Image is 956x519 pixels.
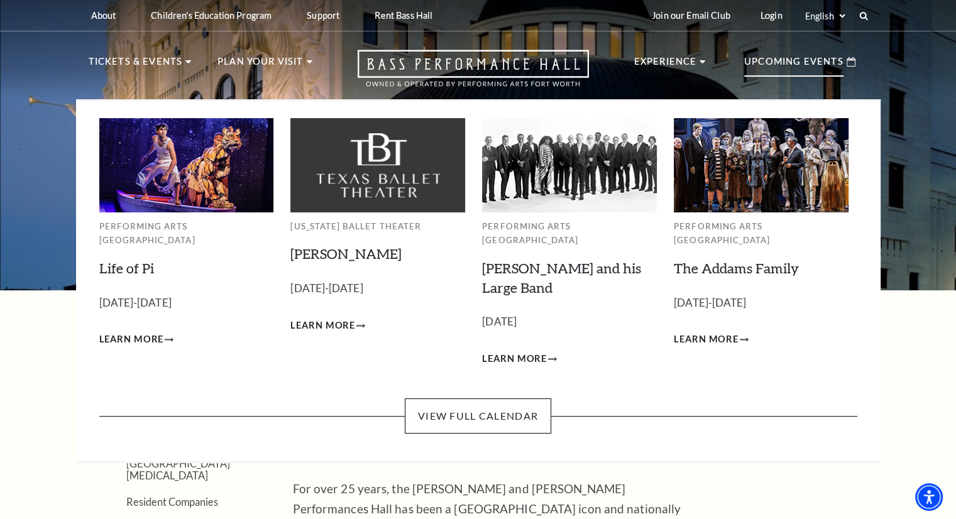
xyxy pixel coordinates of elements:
[634,54,697,77] p: Experience
[217,54,304,77] p: Plan Your Visit
[482,351,557,367] a: Learn More Lyle Lovett and his Large Band
[290,118,465,212] img: Texas Ballet Theater
[290,318,355,334] span: Learn More
[674,332,749,347] a: Learn More The Addams Family
[290,219,465,234] p: [US_STATE] Ballet Theater
[99,259,154,276] a: Life of Pi
[375,10,432,21] p: Rent Bass Hall
[482,313,657,331] p: [DATE]
[674,219,849,248] p: Performing Arts [GEOGRAPHIC_DATA]
[99,332,174,347] a: Learn More Life of Pi
[482,219,657,248] p: Performing Arts [GEOGRAPHIC_DATA]
[126,496,218,508] a: Resident Companies
[744,54,843,77] p: Upcoming Events
[482,351,547,367] span: Learn More
[674,294,849,312] p: [DATE]-[DATE]
[803,10,847,22] select: Select:
[312,50,634,99] a: Open this option
[674,332,739,347] span: Learn More
[99,332,164,347] span: Learn More
[99,294,274,312] p: [DATE]-[DATE]
[915,483,943,511] div: Accessibility Menu
[89,54,183,77] p: Tickets & Events
[482,259,641,296] a: [PERSON_NAME] and his Large Band
[99,118,274,212] img: Performing Arts Fort Worth
[151,10,272,21] p: Children's Education Program
[482,118,657,212] img: Performing Arts Fort Worth
[307,10,339,21] p: Support
[405,398,551,434] a: View Full Calendar
[91,10,116,21] p: About
[290,318,365,334] a: Learn More Peter Pan
[99,219,274,248] p: Performing Arts [GEOGRAPHIC_DATA]
[674,259,799,276] a: The Addams Family
[290,280,465,298] p: [DATE]-[DATE]
[674,118,849,212] img: Performing Arts Fort Worth
[290,245,402,262] a: [PERSON_NAME]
